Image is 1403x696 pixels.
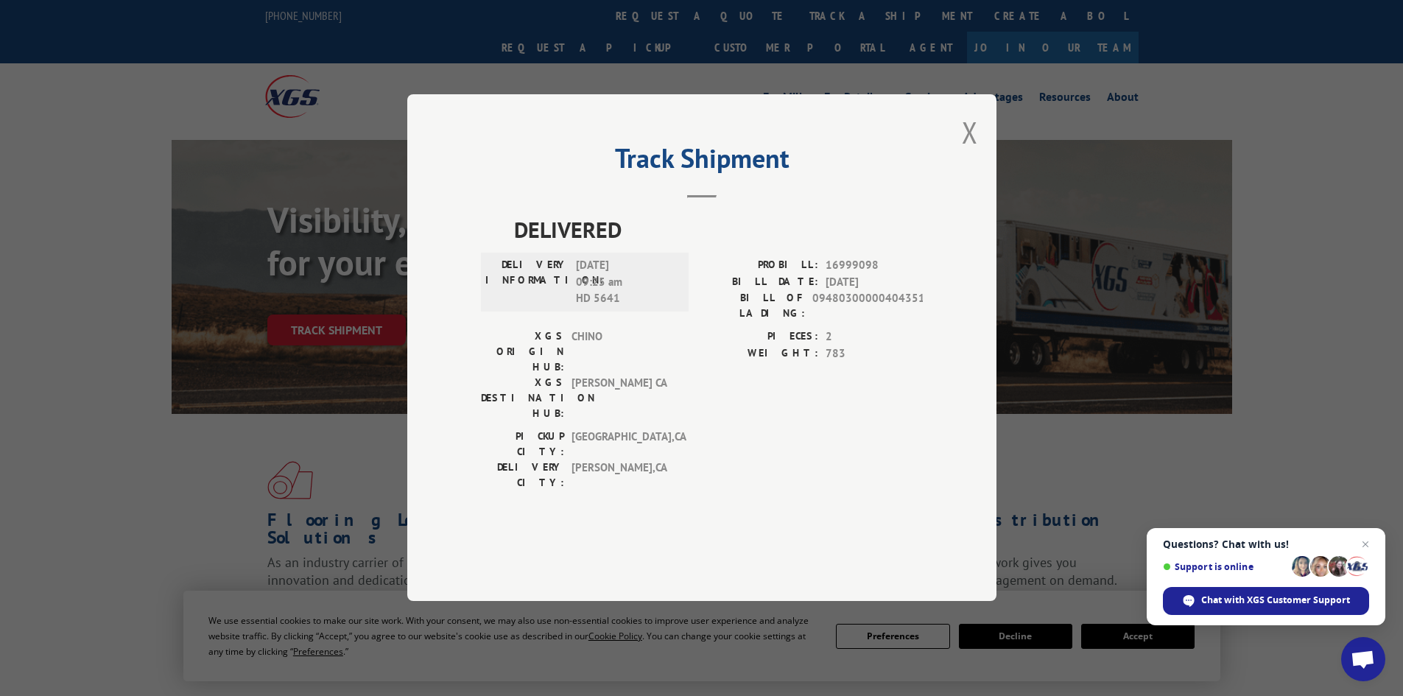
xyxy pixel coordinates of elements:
div: Chat with XGS Customer Support [1163,587,1369,615]
label: DELIVERY INFORMATION: [485,258,569,308]
span: 783 [826,345,923,362]
span: CHINO [572,329,671,376]
button: Close modal [962,113,978,152]
span: [GEOGRAPHIC_DATA] , CA [572,429,671,460]
label: BILL DATE: [702,274,818,291]
label: PIECES: [702,329,818,346]
span: 09480300000404351 [812,291,923,322]
label: PICKUP CITY: [481,429,564,460]
label: BILL OF LADING: [702,291,805,322]
span: [DATE] 09:25 am HD 5641 [576,258,675,308]
span: DELIVERED [514,214,923,247]
span: Questions? Chat with us! [1163,538,1369,550]
label: WEIGHT: [702,345,818,362]
span: [PERSON_NAME] CA [572,376,671,422]
label: PROBILL: [702,258,818,275]
span: [DATE] [826,274,923,291]
div: Open chat [1341,637,1385,681]
span: Close chat [1357,535,1374,553]
span: Support is online [1163,561,1287,572]
span: 16999098 [826,258,923,275]
h2: Track Shipment [481,148,923,176]
span: Chat with XGS Customer Support [1201,594,1350,607]
label: DELIVERY CITY: [481,460,564,491]
span: [PERSON_NAME] , CA [572,460,671,491]
span: 2 [826,329,923,346]
label: XGS DESTINATION HUB: [481,376,564,422]
label: XGS ORIGIN HUB: [481,329,564,376]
